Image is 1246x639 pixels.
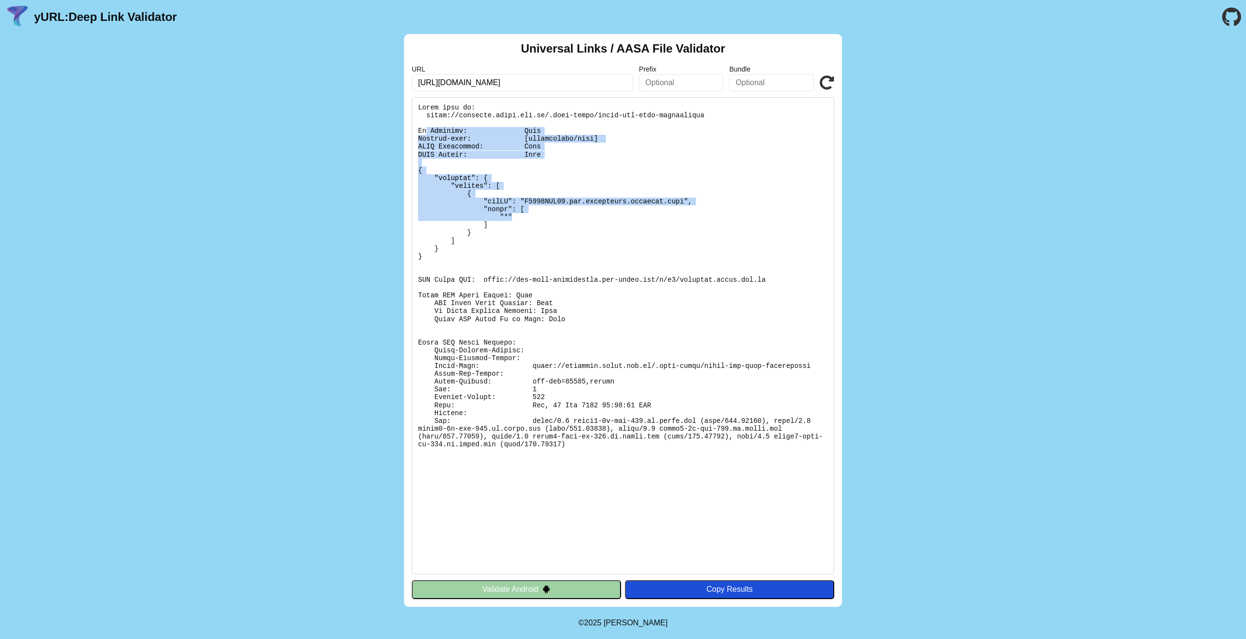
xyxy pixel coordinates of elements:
label: Bundle [729,65,814,73]
pre: Lorem ipsu do: sitam://consecte.adipi.eli.se/.doei-tempo/incid-utl-etdo-magnaaliqua En Adminimv: ... [412,97,834,574]
h2: Universal Links / AASA File Validator [521,42,725,55]
a: Michael Ibragimchayev's Personal Site [604,619,668,627]
div: Copy Results [630,585,829,594]
input: Optional [639,74,724,91]
button: Copy Results [625,580,834,599]
label: Prefix [639,65,724,73]
span: 2025 [584,619,602,627]
footer: © [578,607,667,639]
img: droidIcon.svg [542,585,550,593]
a: yURL:Deep Link Validator [34,10,177,24]
label: URL [412,65,633,73]
button: Validate Android [412,580,621,599]
input: Required [412,74,633,91]
input: Optional [729,74,814,91]
img: yURL Logo [5,4,30,30]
